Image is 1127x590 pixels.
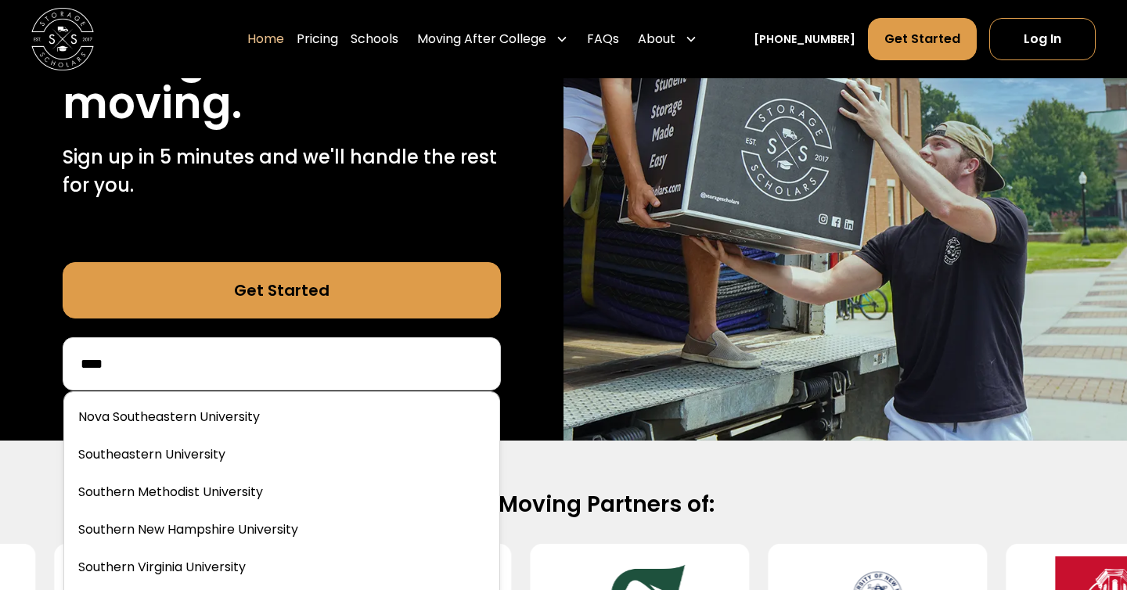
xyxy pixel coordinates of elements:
p: Sign up in 5 minutes and we'll handle the rest for you. [63,143,501,200]
a: [PHONE_NUMBER] [754,31,855,48]
a: Log In [989,18,1096,60]
a: FAQs [587,17,619,61]
div: Moving After College [411,17,574,61]
div: About [632,17,704,61]
img: Storage Scholars main logo [31,8,94,70]
a: Get Started [868,18,977,60]
a: Schools [351,17,398,61]
a: Get Started [63,262,501,318]
a: Pricing [297,17,338,61]
h2: Official Moving Partners of: [63,491,1064,519]
div: About [638,30,675,49]
a: Home [247,17,284,61]
div: Moving After College [417,30,546,49]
